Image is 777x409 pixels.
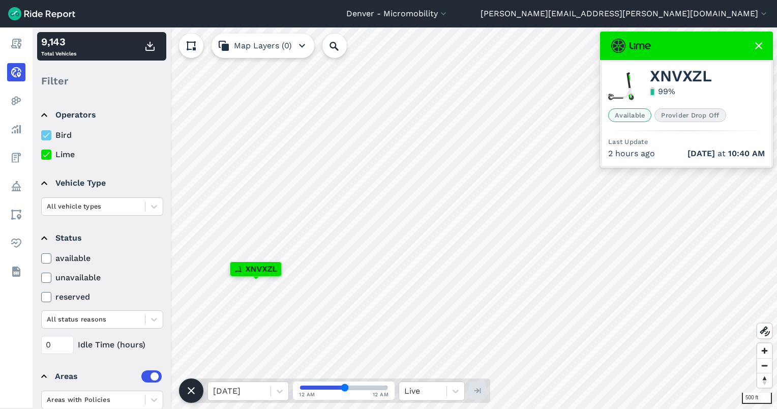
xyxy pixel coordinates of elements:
div: 9,143 [41,34,76,49]
span: at [688,148,765,160]
div: 500 ft [742,393,772,404]
div: Idle Time (hours) [41,336,163,354]
div: 99 % [658,85,675,98]
a: Areas [7,206,25,224]
a: Analyze [7,120,25,138]
button: Denver - Micromobility [346,8,449,20]
canvas: Map [33,27,777,409]
label: available [41,252,163,265]
span: Available [608,108,651,122]
label: Bird [41,129,163,141]
span: Last Update [608,138,648,145]
img: Lime [611,39,651,53]
div: Filter [37,65,166,97]
span: XNVXZL [246,263,278,275]
a: Fees [7,149,25,167]
a: Datasets [7,262,25,281]
span: 12 AM [373,391,389,398]
span: 10:40 AM [728,149,765,158]
label: unavailable [41,272,163,284]
summary: Operators [41,101,162,129]
a: Policy [7,177,25,195]
span: [DATE] [688,149,715,158]
button: Reset bearing to north [757,373,772,388]
span: Provider Drop Off [654,108,726,122]
button: [PERSON_NAME][EMAIL_ADDRESS][PERSON_NAME][DOMAIN_NAME] [481,8,769,20]
a: Health [7,234,25,252]
a: Heatmaps [7,92,25,110]
label: reserved [41,291,163,303]
button: Map Layers (0) [212,34,314,58]
summary: Areas [41,362,162,391]
label: Lime [41,149,163,161]
span: 12 AM [299,391,315,398]
button: Zoom out [757,358,772,373]
a: Report [7,35,25,53]
div: 2 hours ago [608,148,765,160]
img: Lime scooter [608,72,636,100]
summary: Vehicle Type [41,169,162,197]
div: Total Vehicles [41,34,76,59]
summary: Status [41,224,162,252]
input: Search Location or Vehicles [322,34,363,58]
button: Zoom in [757,343,772,358]
a: Realtime [7,63,25,81]
div: Areas [55,370,162,383]
span: XNVXZL [650,70,712,82]
img: Ride Report [8,7,75,20]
